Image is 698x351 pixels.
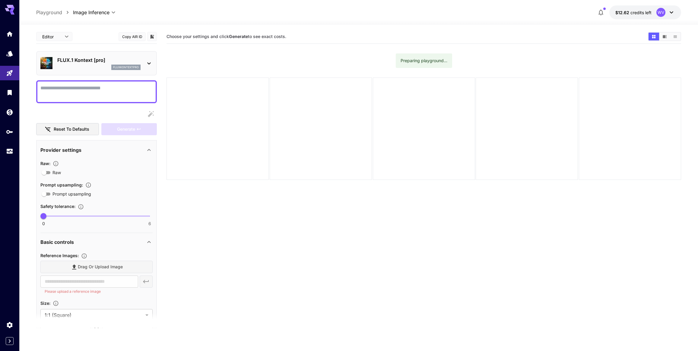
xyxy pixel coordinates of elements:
p: fluxkontextpro [113,65,139,69]
p: Basic controls [40,238,74,246]
button: Expand sidebar [6,337,14,345]
button: Add to library [149,33,155,40]
span: Image Inference [73,9,109,16]
button: Adjust the dimensions of the generated image by specifying its width and height in pixels, or sel... [50,300,61,306]
span: 0 [42,221,45,227]
span: Prompt upsampling [52,191,91,197]
button: Show images in list view [670,33,681,40]
span: Size : [40,301,50,306]
div: Show images in grid viewShow images in video viewShow images in list view [648,32,681,41]
b: Generate [229,34,248,39]
span: Choose your settings and click to see exact costs. [167,34,286,39]
button: Upload a reference image to guide the result. This is needed for Image-to-Image or Inpainting. Su... [79,253,90,259]
button: Copy AIR ID [119,32,146,41]
button: Controls the tolerance level for input and output content moderation. Lower values apply stricter... [75,204,86,210]
button: Reset to defaults [36,123,99,136]
span: Editor [42,34,61,40]
button: Show images in video view [659,33,670,40]
div: API Keys [6,128,13,136]
div: $12.61559 [615,9,652,16]
button: Controls the level of post-processing applied to generated images. [50,161,61,167]
nav: breadcrumb [36,9,73,16]
button: Enables automatic enhancement and expansion of the input prompt to improve generation quality and... [83,182,94,188]
div: FLUX.1 Kontext [pro]fluxkontextpro [40,54,153,72]
span: 1:1 (Square) [45,311,143,319]
div: Usage [6,148,13,155]
div: Preparing playground... [401,55,447,66]
div: Models [6,50,13,57]
div: Basic controls [40,235,153,249]
span: Safety tolerance : [40,204,75,209]
span: Raw [52,169,61,176]
button: Show images in grid view [649,33,659,40]
p: Please upload a reference image [45,289,134,295]
div: Provider settings [40,143,153,157]
div: Playground [6,69,13,77]
span: 6 [148,221,151,227]
p: Provider settings [40,146,81,154]
div: Home [6,30,13,38]
div: Library [6,89,13,96]
span: Prompt upsampling : [40,182,83,187]
div: WV [656,8,665,17]
span: credits left [630,10,652,15]
p: FLUX.1 Kontext [pro] [57,56,141,64]
span: Reference Images : [40,253,79,258]
span: Raw : [40,161,50,166]
button: $12.61559WV [609,5,681,19]
div: Wallet [6,108,13,116]
a: Playground [36,9,62,16]
span: $12.62 [615,10,630,15]
div: Settings [6,321,13,329]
